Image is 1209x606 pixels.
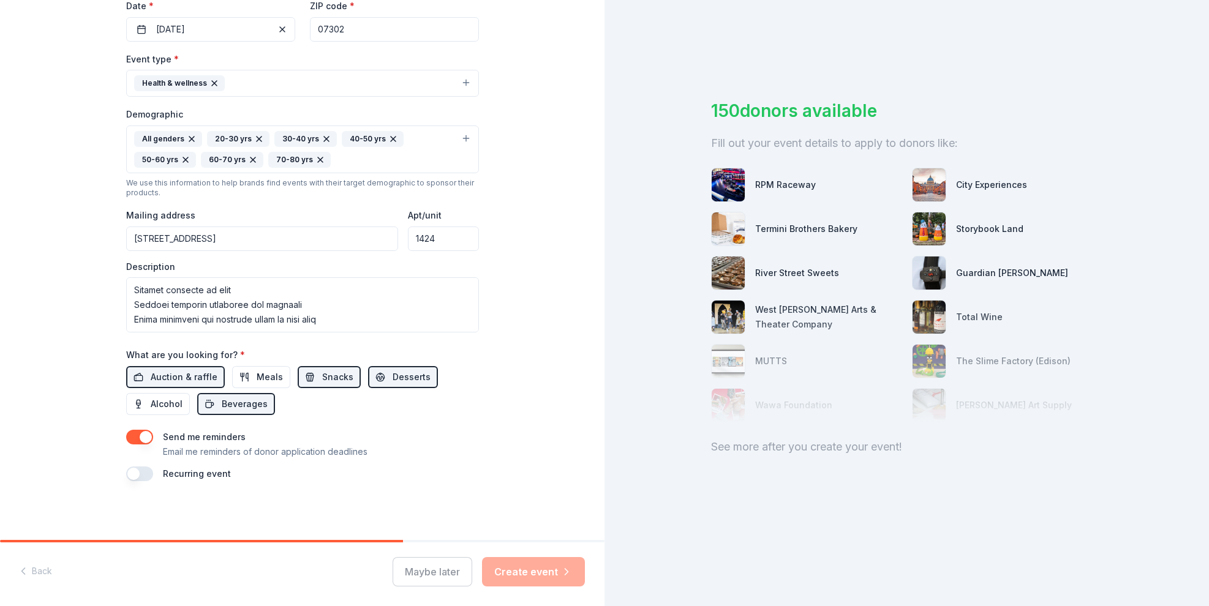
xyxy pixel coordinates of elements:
input: # [408,226,478,251]
p: Email me reminders of donor application deadlines [163,444,367,459]
img: photo for Storybook Land [913,212,946,245]
label: Mailing address [126,209,195,222]
div: Fill out your event details to apply to donors like: [711,133,1103,153]
div: Termini Brothers Bakery [755,222,857,236]
div: Guardian [PERSON_NAME] [956,266,1068,280]
label: What are you looking for? [126,349,245,361]
span: Meals [257,370,283,384]
div: Storybook Land [956,222,1023,236]
div: All genders [134,131,202,147]
span: Snacks [322,370,353,384]
label: Recurring event [163,468,231,479]
button: Auction & raffle [126,366,225,388]
div: River Street Sweets [755,266,839,280]
div: 60-70 yrs [201,152,263,168]
div: 40-50 yrs [342,131,404,147]
span: Alcohol [151,397,183,411]
button: All genders20-30 yrs30-40 yrs40-50 yrs50-60 yrs60-70 yrs70-80 yrs [126,125,479,173]
div: 70-80 yrs [268,152,331,168]
label: Demographic [126,108,183,121]
textarea: Lor Ipsumd Sitame Consectet Adipi elit se doei te Incididu, Utlabor 56, 4558, etdo 65:62 MA al 0:... [126,277,479,332]
div: 150 donors available [711,98,1103,124]
img: photo for City Experiences [913,168,946,201]
button: Desserts [368,366,438,388]
div: Health & wellness [134,75,225,91]
button: [DATE] [126,17,295,42]
span: Auction & raffle [151,370,217,384]
div: 20-30 yrs [207,131,269,147]
label: Event type [126,53,179,65]
label: Send me reminders [163,432,246,442]
button: Alcohol [126,393,190,415]
img: photo for River Street Sweets [712,256,745,290]
button: Beverages [197,393,275,415]
label: Description [126,261,175,273]
input: Enter a US address [126,226,399,251]
span: Desserts [393,370,431,384]
span: Beverages [222,397,268,411]
img: photo for RPM Raceway [712,168,745,201]
div: We use this information to help brands find events with their target demographic to sponsor their... [126,178,479,198]
div: 30-40 yrs [274,131,337,147]
div: City Experiences [956,178,1027,192]
button: Health & wellness [126,70,479,97]
input: 12345 (U.S. only) [310,17,479,42]
button: Meals [232,366,290,388]
div: RPM Raceway [755,178,816,192]
label: Apt/unit [408,209,442,222]
img: photo for Termini Brothers Bakery [712,212,745,245]
div: 50-60 yrs [134,152,196,168]
button: Snacks [298,366,361,388]
img: photo for Guardian Angel Device [913,256,946,290]
div: See more after you create your event! [711,437,1103,457]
